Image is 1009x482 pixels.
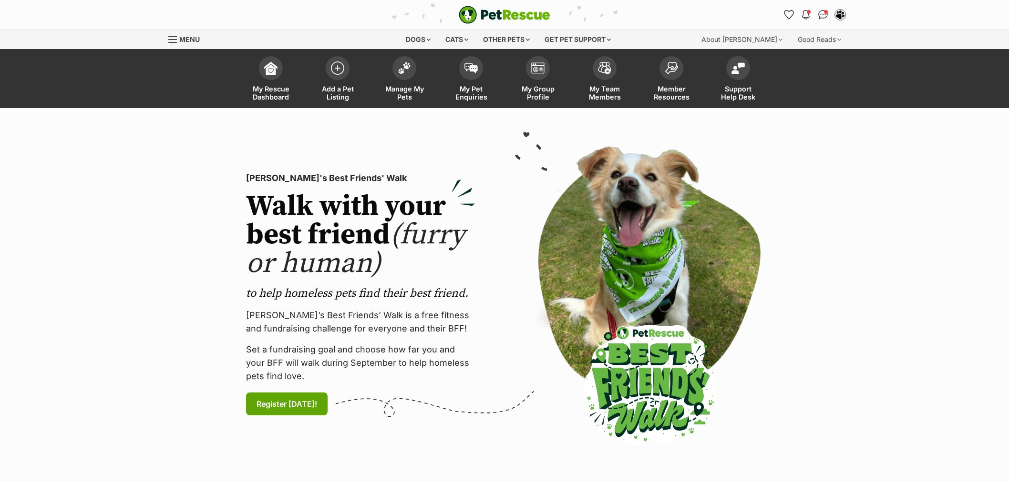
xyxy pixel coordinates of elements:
[464,63,478,73] img: pet-enquiries-icon-7e3ad2cf08bfb03b45e93fb7055b45f3efa6380592205ae92323e6603595dc1f.svg
[246,217,465,281] span: (furry or human)
[246,392,328,415] a: Register [DATE]!
[504,51,571,108] a: My Group Profile
[179,35,200,43] span: Menu
[316,85,359,101] span: Add a Pet Listing
[476,30,536,49] div: Other pets
[516,85,559,101] span: My Group Profile
[249,85,292,101] span: My Rescue Dashboard
[835,10,845,20] img: Lynda Smith profile pic
[168,30,206,47] a: Menu
[531,62,545,74] img: group-profile-icon-3fa3cf56718a62981997c0bc7e787c4b2cf8bcc04b72c1350f741eb67cf2f40e.svg
[383,85,426,101] span: Manage My Pets
[695,30,789,49] div: About [PERSON_NAME]
[791,30,848,49] div: Good Reads
[571,51,638,108] a: My Team Members
[459,6,550,24] img: logo-e224e6f780fb5917bec1dbf3a21bbac754714ae5b6737aabdf751b685950b380.svg
[705,51,772,108] a: Support Help Desk
[237,51,304,108] a: My Rescue Dashboard
[257,398,317,410] span: Register [DATE]!
[833,7,848,22] button: My account
[304,51,371,108] a: Add a Pet Listing
[815,7,831,22] a: Conversations
[439,30,475,49] div: Cats
[818,10,828,20] img: chat-41dd97257d64d25036548639549fe6c8038ab92f7586957e7f3b1b290dea8141.svg
[438,51,504,108] a: My Pet Enquiries
[717,85,760,101] span: Support Help Desk
[371,51,438,108] a: Manage My Pets
[638,51,705,108] a: Member Resources
[331,61,344,75] img: add-pet-listing-icon-0afa8454b4691262ce3f59096e99ab1cd57d4a30225e0717b998d2c9b9846f56.svg
[781,7,848,22] ul: Account quick links
[650,85,693,101] span: Member Resources
[246,343,475,383] p: Set a fundraising goal and choose how far you and your BFF will walk during September to help hom...
[583,85,626,101] span: My Team Members
[264,61,278,75] img: dashboard-icon-eb2f2d2d3e046f16d808141f083e7271f6b2e854fb5c12c21221c1fb7104beca.svg
[246,309,475,335] p: [PERSON_NAME]’s Best Friends' Walk is a free fitness and fundraising challenge for everyone and t...
[731,62,745,74] img: help-desk-icon-fdf02630f3aa405de69fd3d07c3f3aa587a6932b1a1747fa1d2bba05be0121f9.svg
[598,62,611,74] img: team-members-icon-5396bd8760b3fe7c0b43da4ab00e1e3bb1a5d9ba89233759b79545d2d3fc5d0d.svg
[802,10,810,20] img: notifications-46538b983faf8c2785f20acdc204bb7945ddae34d4c08c2a6579f10ce5e182be.svg
[538,30,618,49] div: Get pet support
[781,7,796,22] a: Favourites
[398,62,411,74] img: manage-my-pets-icon-02211641906a0b7f246fdf0571729dbe1e7629f14944591b6c1af311fb30b64b.svg
[665,61,678,74] img: member-resources-icon-8e73f808a243e03378d46382f2149f9095a855e16c252ad45f914b54edf8863c.svg
[246,192,475,278] h2: Walk with your best friend
[246,286,475,301] p: to help homeless pets find their best friend.
[246,171,475,185] p: [PERSON_NAME]'s Best Friends' Walk
[459,6,550,24] a: PetRescue
[399,30,437,49] div: Dogs
[450,85,493,101] span: My Pet Enquiries
[798,7,813,22] button: Notifications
